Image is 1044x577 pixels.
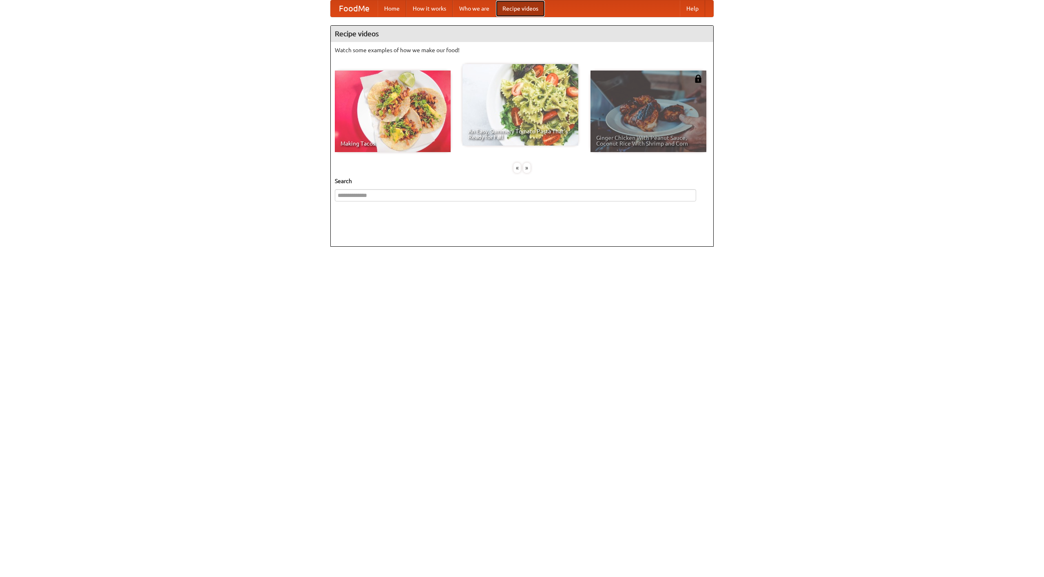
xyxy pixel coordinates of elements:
div: » [523,163,531,173]
span: Making Tacos [341,141,445,146]
a: How it works [406,0,453,17]
a: Help [680,0,705,17]
h5: Search [335,177,709,185]
span: An Easy, Summery Tomato Pasta That's Ready for Fall [468,128,573,140]
a: Recipe videos [496,0,545,17]
a: Who we are [453,0,496,17]
a: Home [378,0,406,17]
h4: Recipe videos [331,26,713,42]
img: 483408.png [694,75,702,83]
a: An Easy, Summery Tomato Pasta That's Ready for Fall [462,64,578,146]
div: « [513,163,521,173]
a: Making Tacos [335,71,451,152]
a: FoodMe [331,0,378,17]
p: Watch some examples of how we make our food! [335,46,709,54]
